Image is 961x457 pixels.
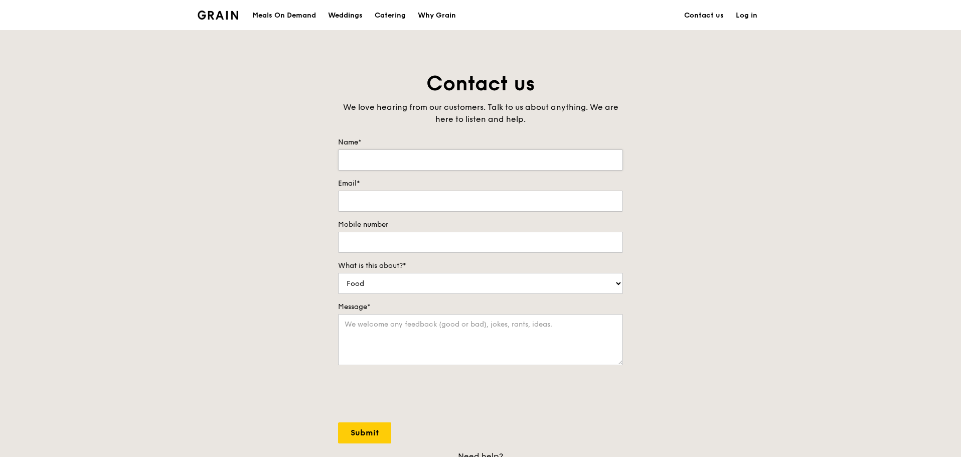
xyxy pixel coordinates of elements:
[338,375,491,414] iframe: reCAPTCHA
[198,11,238,20] img: Grain
[338,101,623,125] div: We love hearing from our customers. Talk to us about anything. We are here to listen and help.
[418,1,456,31] div: Why Grain
[338,70,623,97] h1: Contact us
[338,302,623,312] label: Message*
[322,1,369,31] a: Weddings
[338,137,623,147] label: Name*
[678,1,730,31] a: Contact us
[338,422,391,443] input: Submit
[328,1,363,31] div: Weddings
[338,261,623,271] label: What is this about?*
[338,179,623,189] label: Email*
[375,1,406,31] div: Catering
[338,220,623,230] label: Mobile number
[252,1,316,31] div: Meals On Demand
[369,1,412,31] a: Catering
[412,1,462,31] a: Why Grain
[730,1,763,31] a: Log in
